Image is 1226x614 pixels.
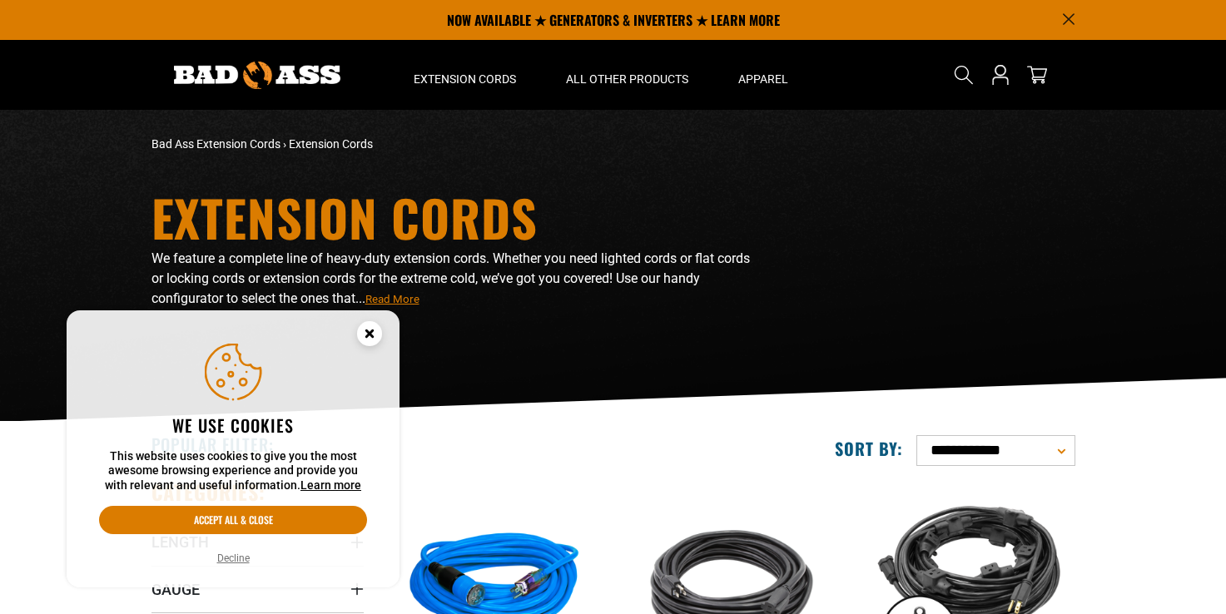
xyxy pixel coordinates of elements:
[951,62,977,88] summary: Search
[541,40,713,110] summary: All Other Products
[151,249,759,309] p: We feature a complete line of heavy-duty extension cords. Whether you need lighted cords or flat ...
[151,137,280,151] a: Bad Ass Extension Cords
[99,414,367,436] h2: We use cookies
[151,192,759,242] h1: Extension Cords
[283,137,286,151] span: ›
[99,506,367,534] button: Accept all & close
[835,438,903,459] label: Sort by:
[713,40,813,110] summary: Apparel
[414,72,516,87] span: Extension Cords
[566,72,688,87] span: All Other Products
[67,310,400,588] aside: Cookie Consent
[365,293,419,305] span: Read More
[151,566,364,612] summary: Gauge
[99,449,367,493] p: This website uses cookies to give you the most awesome browsing experience and provide you with r...
[212,550,255,567] button: Decline
[389,40,541,110] summary: Extension Cords
[738,72,788,87] span: Apparel
[300,478,361,492] a: Learn more
[289,137,373,151] span: Extension Cords
[174,62,340,89] img: Bad Ass Extension Cords
[151,580,200,599] span: Gauge
[151,136,759,153] nav: breadcrumbs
